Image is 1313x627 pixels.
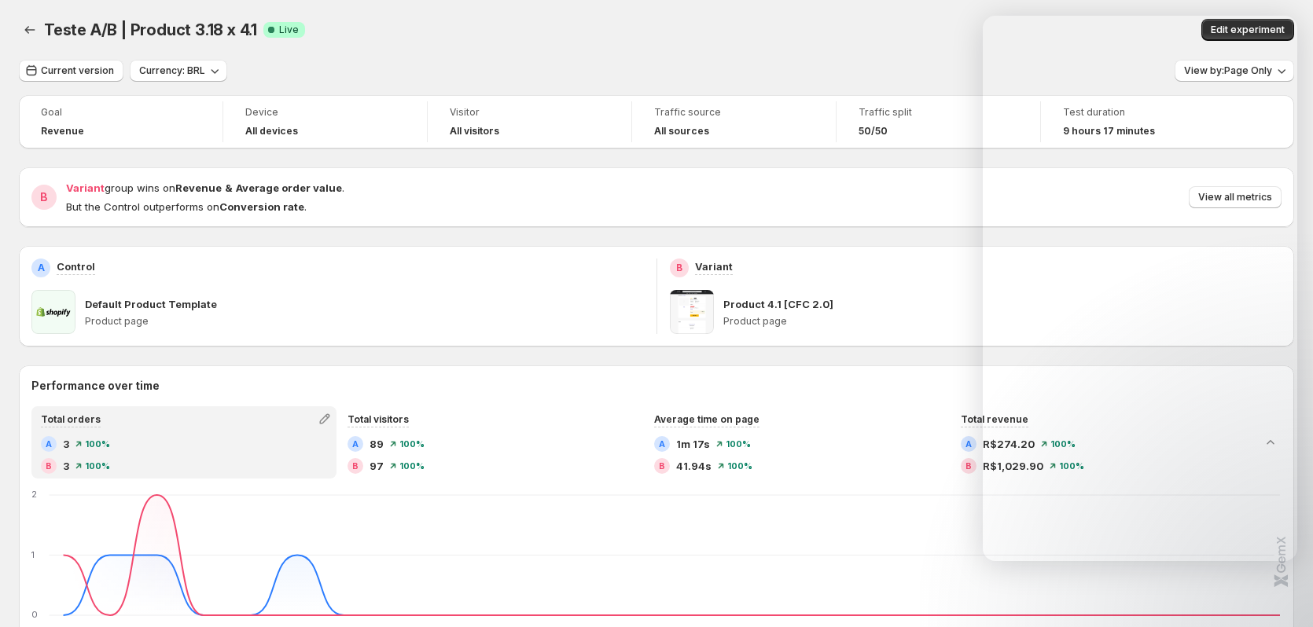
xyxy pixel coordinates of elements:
span: 41.94s [676,458,712,474]
text: 0 [31,609,38,620]
span: Current version [41,64,114,77]
span: 3 [63,458,69,474]
a: Traffic split50/50 [859,104,1018,139]
img: Product 4.1 [CFC 2.0] [670,290,714,334]
p: Default Product Template [85,296,217,312]
p: Product 4.1 [CFC 2.0] [723,296,833,312]
strong: Revenue [175,181,222,194]
h2: B [46,461,52,471]
button: Current version [19,60,123,82]
p: Variant [695,258,733,274]
strong: Average order value [236,181,342,194]
span: 100 % [399,439,425,449]
iframe: Intercom live chat [983,16,1297,561]
span: Traffic source [654,106,814,119]
h2: B [676,262,682,274]
a: VisitorAll visitors [450,104,609,139]
span: Goal [41,106,200,119]
strong: & [225,181,233,194]
span: 100 % [85,439,110,449]
span: Average time on page [654,413,759,425]
span: 100 % [85,461,110,471]
span: group wins on . [66,181,344,194]
span: Total visitors [348,413,409,425]
h4: All sources [654,125,709,137]
strong: Conversion rate [219,200,304,213]
span: Total orders [41,413,101,425]
button: Back [19,19,41,41]
h2: Performance over time [31,378,1282,394]
h2: B [965,461,972,471]
span: But the Control outperforms on . [66,200,307,213]
a: Traffic sourceAll sources [654,104,814,139]
span: Total revenue [961,413,1028,425]
h2: A [38,262,45,274]
span: 100 % [726,439,751,449]
span: 1m 17s [676,436,710,452]
h4: All visitors [450,125,499,137]
span: Teste A/B | Product 3.18 x 4.1 [44,20,257,39]
span: Device [245,106,405,119]
h2: A [965,439,972,449]
span: 100 % [727,461,752,471]
span: 89 [370,436,384,452]
p: Control [57,258,95,274]
span: Variant [66,181,105,194]
h2: B [352,461,359,471]
h2: A [46,439,52,449]
iframe: Intercom live chat [1260,574,1297,611]
h4: All devices [245,125,298,137]
a: GoalRevenue [41,104,200,139]
img: Default Product Template [31,290,75,334]
span: Visitor [450,106,609,119]
span: 100 % [399,461,425,471]
h2: B [659,461,665,471]
span: Revenue [41,125,84,137]
p: Product page [85,315,644,328]
span: Currency: BRL [139,64,205,77]
span: Traffic split [859,106,1018,119]
span: 3 [63,436,69,452]
h2: A [352,439,359,449]
text: 2 [31,489,37,500]
span: 50/50 [859,125,888,137]
button: Currency: BRL [130,60,227,82]
a: DeviceAll devices [245,104,405,139]
h2: B [40,189,48,205]
span: Live [279,24,299,36]
p: Product page [723,315,1282,328]
span: 97 [370,458,384,474]
h2: A [659,439,665,449]
text: 1 [31,549,35,560]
